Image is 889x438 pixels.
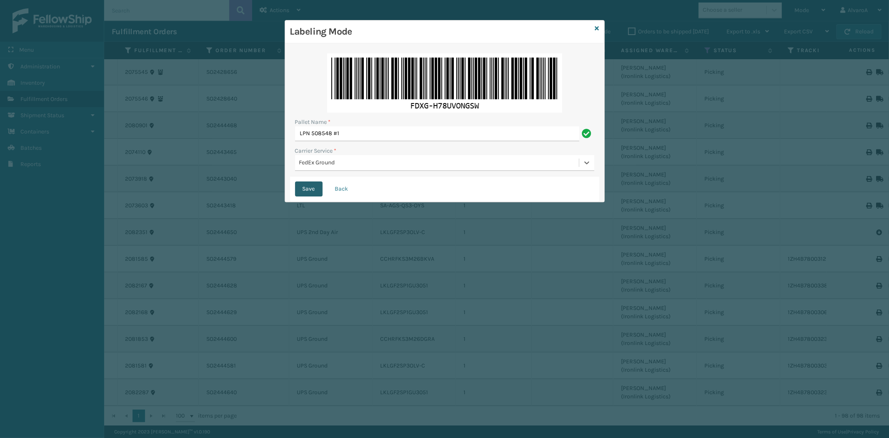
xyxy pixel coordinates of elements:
[290,25,592,38] h3: Labeling Mode
[327,53,562,113] img: AAAAABJRU5ErkJggg==
[295,146,337,155] label: Carrier Service
[295,118,331,126] label: Pallet Name
[299,159,580,167] div: FedEx Ground
[295,181,323,196] button: Save
[328,181,356,196] button: Back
